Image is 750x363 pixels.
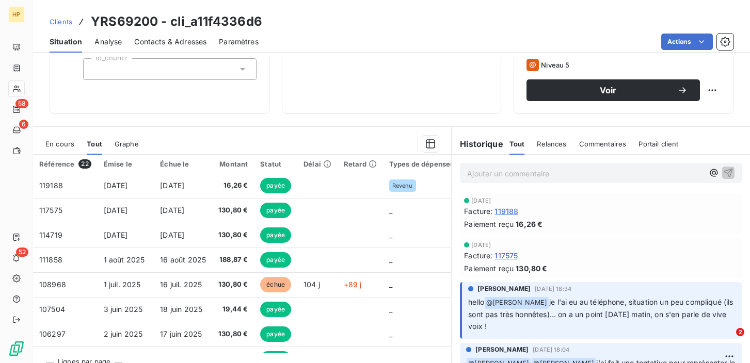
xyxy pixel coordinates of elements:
[464,206,492,217] span: Facture :
[468,298,735,331] span: je l'ai eu au téléphone, situation un peu compliqué (ils sont pas très honnêtes)... on a un point...
[39,159,91,169] div: Référence
[304,280,320,289] span: 104 j
[260,203,291,218] span: payée
[260,277,291,292] span: échue
[8,340,25,357] img: Logo LeanPay
[541,61,569,69] span: Niveau 5
[516,263,547,274] span: 130,80 €
[50,18,72,26] span: Clients
[160,255,206,264] span: 16 août 2025
[260,160,291,168] div: Statut
[78,159,91,169] span: 22
[661,34,713,50] button: Actions
[104,329,143,338] span: 2 juin 2025
[494,250,518,261] span: 117575
[535,286,571,292] span: [DATE] 18:34
[533,346,569,353] span: [DATE] 18:04
[160,206,184,214] span: [DATE]
[389,329,392,338] span: _
[389,160,487,168] div: Types de dépenses / revenus
[160,305,202,313] span: 18 juin 2025
[471,197,491,204] span: [DATE]
[218,205,248,216] span: 130,80 €
[579,140,627,148] span: Commentaires
[15,99,28,108] span: 58
[260,302,291,317] span: payée
[452,138,503,150] h6: Historique
[160,230,184,239] span: [DATE]
[389,280,392,289] span: _
[160,280,202,289] span: 16 juil. 2025
[39,280,66,289] span: 108968
[218,255,248,265] span: 188,87 €
[104,181,128,190] span: [DATE]
[475,345,529,354] span: [PERSON_NAME]
[485,297,549,309] span: @ [PERSON_NAME]
[104,206,128,214] span: [DATE]
[39,206,62,214] span: 117575
[218,160,248,168] div: Montant
[344,280,362,289] span: +89 j
[471,242,491,248] span: [DATE]
[16,247,28,257] span: 52
[92,64,100,74] input: Ajouter une valeur
[104,280,141,289] span: 1 juil. 2025
[104,255,145,264] span: 1 août 2025
[539,86,677,94] span: Voir
[389,230,392,239] span: _
[219,37,259,47] span: Paramètres
[87,140,102,148] span: Tout
[50,37,82,47] span: Situation
[218,329,248,339] span: 130,80 €
[537,140,566,148] span: Relances
[736,328,744,336] span: 2
[39,230,62,239] span: 114719
[104,305,143,313] span: 3 juin 2025
[45,140,74,148] span: En cours
[218,279,248,290] span: 130,80 €
[39,255,62,264] span: 111858
[389,255,392,264] span: _
[304,160,331,168] div: Délai
[39,305,65,313] span: 107504
[389,206,392,214] span: _
[260,252,291,268] span: payée
[464,250,492,261] span: Facture :
[715,328,740,353] iframe: Intercom live chat
[344,160,377,168] div: Retard
[19,120,28,129] span: 6
[392,183,413,189] span: Revenu
[260,227,291,243] span: payée
[160,181,184,190] span: [DATE]
[260,326,291,342] span: payée
[464,263,514,274] span: Paiement reçu
[389,305,392,313] span: _
[477,284,531,293] span: [PERSON_NAME]
[509,140,525,148] span: Tout
[39,181,63,190] span: 119188
[134,37,206,47] span: Contacts & Adresses
[50,16,72,27] a: Clients
[91,12,262,31] h3: YRS69200 - cli_a11f4336d6
[218,230,248,240] span: 130,80 €
[526,79,700,101] button: Voir
[39,329,66,338] span: 106297
[494,206,518,217] span: 119188
[218,180,248,191] span: 16,26 €
[104,160,148,168] div: Émise le
[160,329,202,338] span: 17 juin 2025
[94,37,122,47] span: Analyse
[468,298,484,306] span: hello
[639,140,678,148] span: Portail client
[218,304,248,315] span: 19,44 €
[464,219,514,229] span: Paiement reçu
[115,140,139,148] span: Graphe
[104,230,128,239] span: [DATE]
[8,6,25,23] div: HP
[516,219,542,229] span: 16,26 €
[260,178,291,193] span: payée
[160,160,206,168] div: Échue le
